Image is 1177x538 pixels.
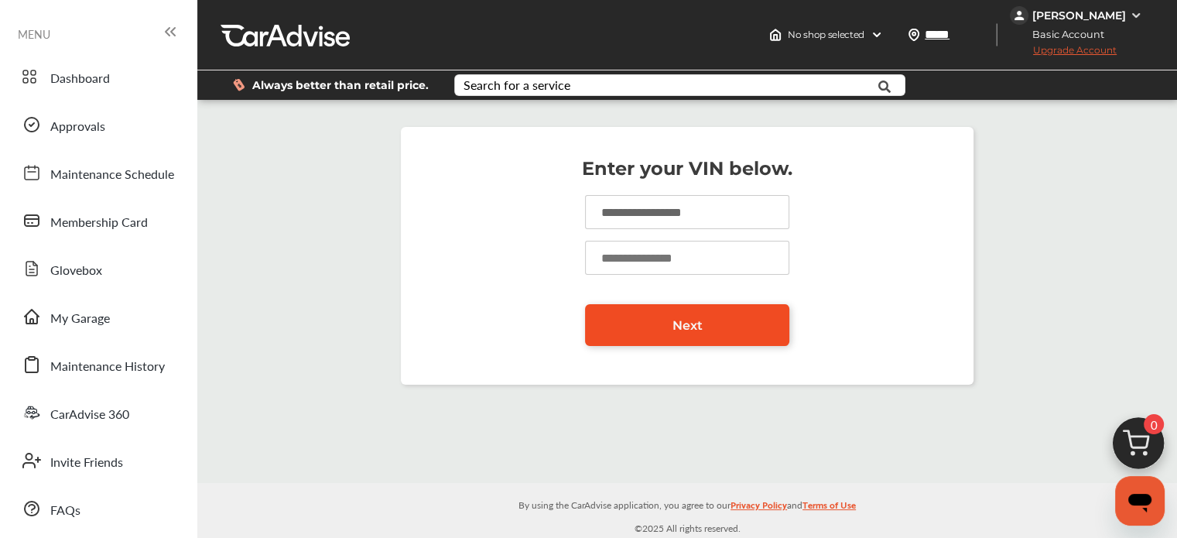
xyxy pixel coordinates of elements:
[1101,410,1175,485] img: cart_icon.3d0951e8.svg
[233,78,245,91] img: dollor_label_vector.a70140d1.svg
[14,344,182,385] a: Maintenance History
[14,488,182,529] a: FAQs
[14,105,182,145] a: Approvals
[50,357,165,377] span: Maintenance History
[1011,26,1116,43] span: Basic Account
[908,29,920,41] img: location_vector.a44bc228.svg
[1115,476,1165,526] iframe: Button to launch messaging window
[1010,6,1028,25] img: jVpblrzwTbfkPYzPPzSLxeg0AAAAASUVORK5CYII=
[50,69,110,89] span: Dashboard
[464,79,570,91] div: Search for a service
[14,440,182,481] a: Invite Friends
[788,29,864,41] span: No shop selected
[672,318,703,333] span: Next
[802,496,856,520] a: Terms of Use
[50,405,129,425] span: CarAdvise 360
[197,496,1177,512] p: By using the CarAdvise application, you agree to our and
[996,23,997,46] img: header-divider.bc55588e.svg
[50,117,105,137] span: Approvals
[50,165,174,185] span: Maintenance Schedule
[769,29,782,41] img: header-home-logo.8d720a4f.svg
[730,496,787,520] a: Privacy Policy
[50,453,123,473] span: Invite Friends
[50,309,110,329] span: My Garage
[50,501,80,521] span: FAQs
[585,304,789,346] a: Next
[252,80,429,91] span: Always better than retail price.
[50,213,148,233] span: Membership Card
[1130,9,1142,22] img: WGsFRI8htEPBVLJbROoPRyZpYNWhNONpIPPETTm6eUC0GeLEiAAAAAElFTkSuQmCC
[18,28,50,40] span: MENU
[14,57,182,97] a: Dashboard
[14,392,182,433] a: CarAdvise 360
[14,152,182,193] a: Maintenance Schedule
[50,261,102,281] span: Glovebox
[1010,44,1117,63] span: Upgrade Account
[14,200,182,241] a: Membership Card
[1144,414,1164,434] span: 0
[14,248,182,289] a: Glovebox
[14,296,182,337] a: My Garage
[871,29,883,41] img: header-down-arrow.9dd2ce7d.svg
[1032,9,1126,22] div: [PERSON_NAME]
[416,161,958,176] p: Enter your VIN below.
